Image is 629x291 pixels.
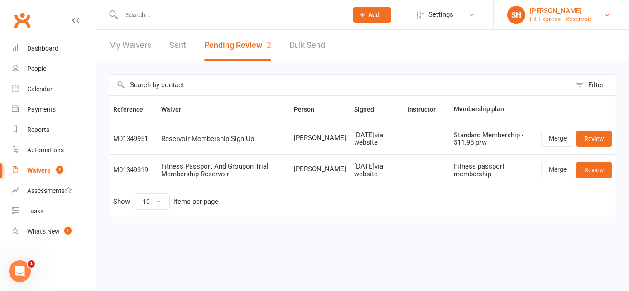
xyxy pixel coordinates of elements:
button: Waiver [161,104,191,115]
a: My Waivers [109,30,151,61]
span: 1 [64,227,72,235]
button: Person [294,104,324,115]
div: Show [113,193,218,210]
div: Standard Membership - $11.95 p/w [454,131,533,146]
div: M01349951 [113,135,153,143]
a: Automations [12,140,96,160]
span: Settings [428,5,453,25]
button: Filter [571,75,616,95]
span: 1 [28,260,35,268]
div: Waivers [27,167,50,174]
a: Merge [541,131,574,147]
div: Fitness passport membership [454,163,533,178]
div: Automations [27,146,64,154]
span: [PERSON_NAME] [294,165,346,173]
button: Signed [354,104,384,115]
div: Payments [27,106,56,113]
button: Instructor [408,104,446,115]
input: Search... [119,9,341,21]
a: Assessments [12,181,96,201]
div: [DATE] via website [354,163,399,178]
span: Signed [354,106,384,113]
a: Reports [12,120,96,140]
div: Fit Express - Reservoir [530,15,591,23]
span: 2 [267,40,271,50]
a: Dashboard [12,38,96,59]
div: Dashboard [27,45,58,52]
div: [PERSON_NAME] [530,7,591,15]
button: Pending Review2 [204,30,271,61]
div: People [27,65,46,72]
button: Add [353,7,391,23]
a: What's New1 [12,221,96,242]
span: Person [294,106,324,113]
span: [PERSON_NAME] [294,134,346,142]
input: Search by contact [109,75,571,95]
div: Reservoir Membership Sign Up [161,135,286,143]
div: Calendar [27,85,53,93]
div: Reports [27,126,49,133]
a: Bulk Send [289,30,325,61]
a: People [12,59,96,79]
div: What's New [27,228,60,235]
span: Waiver [161,106,191,113]
div: SH [507,6,525,24]
a: Waivers 2 [12,160,96,181]
a: Calendar [12,79,96,99]
button: Reference [113,104,153,115]
div: M01349319 [113,166,153,174]
div: items per page [173,198,218,206]
iframe: Intercom live chat [9,260,31,282]
span: Reference [113,106,153,113]
span: Add [369,11,380,19]
th: Membership plan [450,96,537,123]
a: Review [576,131,612,147]
a: Merge [541,162,574,178]
span: 2 [56,166,63,174]
div: Fitness Passport And Groupon Trial Membership Reservoir [161,163,286,178]
a: Sent [169,30,186,61]
a: Payments [12,99,96,120]
span: Instructor [408,106,446,113]
div: Filter [588,80,604,90]
div: Tasks [27,207,43,215]
div: [DATE] via website [354,131,399,146]
div: Assessments [27,187,72,194]
a: Tasks [12,201,96,221]
a: Review [576,162,612,178]
a: Clubworx [11,9,34,32]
